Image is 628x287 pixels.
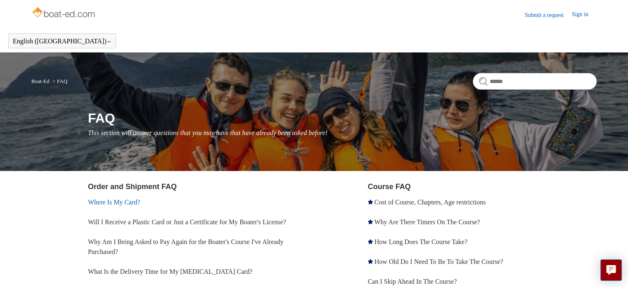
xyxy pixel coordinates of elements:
[572,10,597,20] a: Sign in
[88,218,286,225] a: Will I Receive a Plastic Card or Just a Certificate for My Boater's License?
[525,11,572,19] a: Submit a request
[88,268,253,275] a: What Is the Delivery Time for My [MEDICAL_DATA] Card?
[13,38,111,45] button: English ([GEOGRAPHIC_DATA])
[374,238,467,245] a: How Long Does The Course Take?
[374,258,503,265] a: How Old Do I Need To Be To Take The Course?
[88,108,597,128] h1: FAQ
[473,73,597,90] input: Search
[31,78,51,84] li: Boat-Ed
[31,78,49,84] a: Boat-Ed
[51,78,67,84] li: FAQ
[368,278,457,285] a: Can I Skip Ahead In The Course?
[368,259,373,264] svg: Promoted article
[88,128,597,138] p: This section will answer questions that you may have that have already been asked before!
[374,199,486,206] a: Cost of Course, Chapters, Age restrictions
[88,199,140,206] a: Where Is My Card?
[374,218,480,225] a: Why Are There Timers On The Course?
[31,5,97,21] img: Boat-Ed Help Center home page
[368,219,373,224] svg: Promoted article
[88,183,177,191] a: Order and Shipment FAQ
[88,238,284,255] a: Why Am I Being Asked to Pay Again for the Boater's Course I've Already Purchased?
[368,239,373,244] svg: Promoted article
[368,199,373,204] svg: Promoted article
[600,259,622,281] button: Live chat
[368,183,411,191] a: Course FAQ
